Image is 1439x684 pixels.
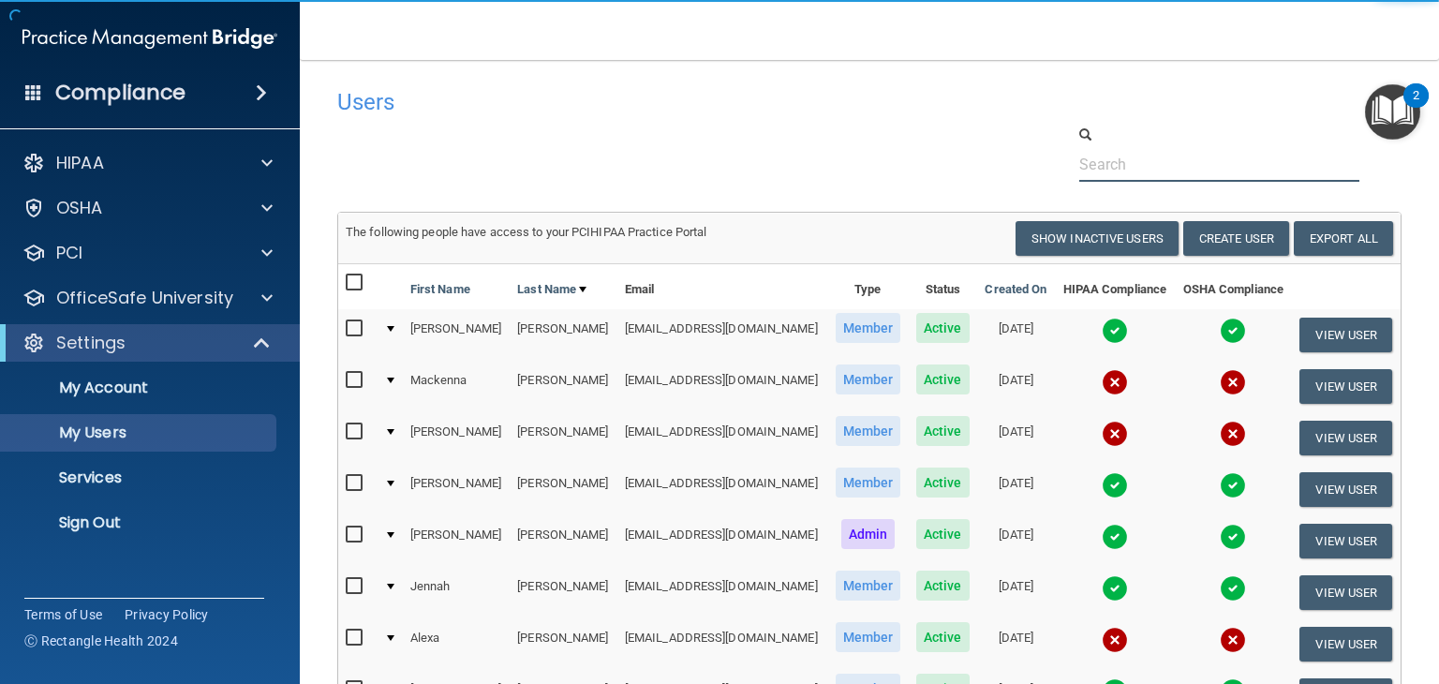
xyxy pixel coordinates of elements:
td: [PERSON_NAME] [403,309,511,361]
td: Jennah [403,567,511,618]
img: cross.ca9f0e7f.svg [1220,627,1246,653]
td: [DATE] [977,567,1055,618]
th: Status [909,264,977,309]
img: cross.ca9f0e7f.svg [1102,421,1128,447]
p: My Users [12,424,268,442]
img: cross.ca9f0e7f.svg [1102,627,1128,653]
td: [DATE] [977,309,1055,361]
td: [PERSON_NAME] [510,515,617,567]
button: View User [1299,524,1392,558]
img: tick.e7d51cea.svg [1220,318,1246,344]
img: tick.e7d51cea.svg [1220,575,1246,602]
td: Alexa [403,618,511,670]
td: [EMAIL_ADDRESS][DOMAIN_NAME] [617,567,827,618]
input: Search [1079,147,1359,182]
td: [DATE] [977,412,1055,464]
img: tick.e7d51cea.svg [1102,318,1128,344]
a: Created On [985,278,1046,301]
td: [EMAIL_ADDRESS][DOMAIN_NAME] [617,309,827,361]
span: Admin [841,519,896,549]
td: [DATE] [977,618,1055,670]
p: Sign Out [12,513,268,532]
td: [EMAIL_ADDRESS][DOMAIN_NAME] [617,618,827,670]
img: cross.ca9f0e7f.svg [1102,369,1128,395]
button: View User [1299,421,1392,455]
a: First Name [410,278,470,301]
span: Member [836,571,901,601]
button: View User [1299,472,1392,507]
td: [EMAIL_ADDRESS][DOMAIN_NAME] [617,515,827,567]
a: Privacy Policy [125,605,209,624]
td: Mackenna [403,361,511,412]
button: View User [1299,575,1392,610]
button: Open Resource Center, 2 new notifications [1365,84,1420,140]
span: Active [916,416,970,446]
th: OSHA Compliance [1175,264,1292,309]
a: OSHA [22,197,273,219]
th: Email [617,264,827,309]
td: [PERSON_NAME] [510,412,617,464]
span: Member [836,364,901,394]
a: PCI [22,242,273,264]
span: Member [836,622,901,652]
button: Create User [1183,221,1289,256]
td: [PERSON_NAME] [510,618,617,670]
td: [PERSON_NAME] [403,464,511,515]
td: [DATE] [977,464,1055,515]
a: OfficeSafe University [22,287,273,309]
img: cross.ca9f0e7f.svg [1220,369,1246,395]
span: Active [916,468,970,498]
p: Services [12,468,268,487]
a: Settings [22,332,272,354]
td: [PERSON_NAME] [510,309,617,361]
th: HIPAA Compliance [1055,264,1175,309]
span: Active [916,622,970,652]
span: Member [836,468,901,498]
td: [DATE] [977,361,1055,412]
button: View User [1299,318,1392,352]
img: tick.e7d51cea.svg [1220,524,1246,550]
p: OfficeSafe University [56,287,233,309]
p: My Account [12,379,268,397]
td: [EMAIL_ADDRESS][DOMAIN_NAME] [617,464,827,515]
img: tick.e7d51cea.svg [1220,472,1246,498]
p: HIPAA [56,152,104,174]
td: [DATE] [977,515,1055,567]
span: Active [916,364,970,394]
a: Export All [1294,221,1393,256]
img: PMB logo [22,20,277,57]
h4: Users [337,90,946,114]
td: [PERSON_NAME] [403,515,511,567]
img: tick.e7d51cea.svg [1102,472,1128,498]
span: Active [916,519,970,549]
span: Member [836,313,901,343]
p: Settings [56,332,126,354]
p: OSHA [56,197,103,219]
h4: Compliance [55,80,185,106]
span: Ⓒ Rectangle Health 2024 [24,632,178,650]
td: [EMAIL_ADDRESS][DOMAIN_NAME] [617,361,827,412]
div: 2 [1413,96,1419,120]
th: Type [827,264,909,309]
img: tick.e7d51cea.svg [1102,575,1128,602]
span: Member [836,416,901,446]
button: View User [1299,627,1392,662]
td: [PERSON_NAME] [510,567,617,618]
span: Active [916,313,970,343]
p: PCI [56,242,82,264]
td: [PERSON_NAME] [403,412,511,464]
td: [EMAIL_ADDRESS][DOMAIN_NAME] [617,412,827,464]
span: The following people have access to your PCIHIPAA Practice Portal [346,225,707,239]
a: Last Name [517,278,586,301]
td: [PERSON_NAME] [510,464,617,515]
img: cross.ca9f0e7f.svg [1220,421,1246,447]
a: HIPAA [22,152,273,174]
a: Terms of Use [24,605,102,624]
td: [PERSON_NAME] [510,361,617,412]
span: Active [916,571,970,601]
button: View User [1299,369,1392,404]
img: tick.e7d51cea.svg [1102,524,1128,550]
button: Show Inactive Users [1016,221,1179,256]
